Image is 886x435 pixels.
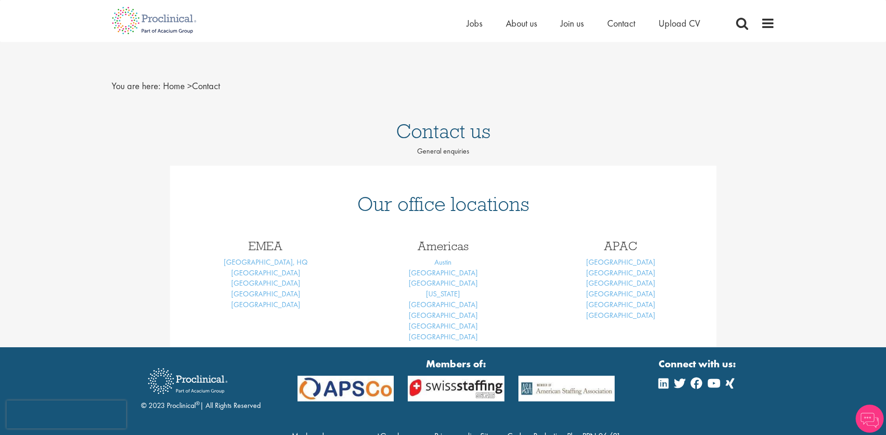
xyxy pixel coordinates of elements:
[409,278,478,288] a: [GEOGRAPHIC_DATA]
[401,376,511,401] img: APSCo
[586,268,655,278] a: [GEOGRAPHIC_DATA]
[184,240,347,252] h3: EMEA
[141,361,261,411] div: © 2023 Proclinical | All Rights Reserved
[184,194,702,214] h1: Our office locations
[409,332,478,342] a: [GEOGRAPHIC_DATA]
[163,80,185,92] a: breadcrumb link to Home
[409,300,478,309] a: [GEOGRAPHIC_DATA]
[586,257,655,267] a: [GEOGRAPHIC_DATA]
[231,278,300,288] a: [GEOGRAPHIC_DATA]
[539,240,702,252] h3: APAC
[231,268,300,278] a: [GEOGRAPHIC_DATA]
[298,357,615,371] strong: Members of:
[426,289,460,299] a: [US_STATE]
[291,376,401,401] img: APSCo
[586,310,655,320] a: [GEOGRAPHIC_DATA]
[586,289,655,299] a: [GEOGRAPHIC_DATA]
[560,17,584,29] a: Join us
[112,80,161,92] span: You are here:
[163,80,220,92] span: Contact
[856,405,884,433] img: Chatbot
[141,362,234,400] img: Proclinical Recruitment
[409,268,478,278] a: [GEOGRAPHIC_DATA]
[196,400,200,407] sup: ®
[586,278,655,288] a: [GEOGRAPHIC_DATA]
[7,400,126,428] iframe: reCAPTCHA
[231,300,300,309] a: [GEOGRAPHIC_DATA]
[361,240,525,252] h3: Americas
[224,257,308,267] a: [GEOGRAPHIC_DATA], HQ
[511,376,622,401] img: APSCo
[659,357,738,371] strong: Connect with us:
[409,321,478,331] a: [GEOGRAPHIC_DATA]
[187,80,192,92] span: >
[409,310,478,320] a: [GEOGRAPHIC_DATA]
[434,257,452,267] a: Austin
[506,17,537,29] a: About us
[586,300,655,309] a: [GEOGRAPHIC_DATA]
[659,17,700,29] a: Upload CV
[607,17,635,29] a: Contact
[467,17,482,29] a: Jobs
[231,289,300,299] a: [GEOGRAPHIC_DATA]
